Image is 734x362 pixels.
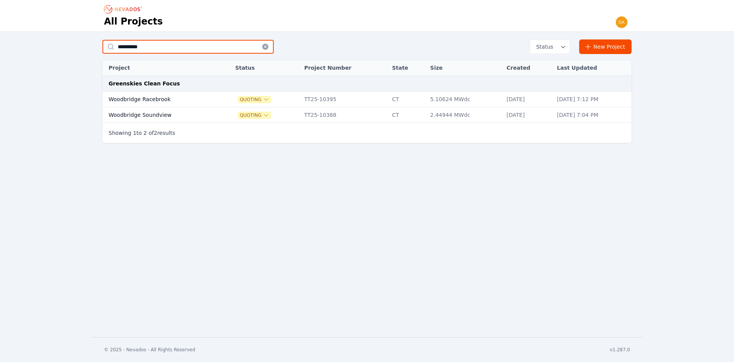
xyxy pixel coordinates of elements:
[388,60,426,76] th: State
[553,92,632,107] td: [DATE] 7:12 PM
[553,60,632,76] th: Last Updated
[300,60,388,76] th: Project Number
[231,60,300,76] th: Status
[104,3,145,15] nav: Breadcrumb
[109,129,175,137] p: Showing to of results
[300,92,388,107] td: TT25-10395
[426,107,503,123] td: 2.44944 MWdc
[238,97,271,103] button: Quoting
[503,92,553,107] td: [DATE]
[388,92,426,107] td: CT
[154,130,157,136] span: 2
[102,92,632,107] tr: Woodbridge RacebrookQuotingTT25-10395CT5.10624 MWdc[DATE][DATE] 7:12 PM
[102,107,632,123] tr: Woodbridge SoundviewQuotingTT25-10388CT2.44944 MWdc[DATE][DATE] 7:04 PM
[426,92,503,107] td: 5.10624 MWdc
[104,15,163,28] h1: All Projects
[143,130,147,136] span: 2
[102,60,219,76] th: Project
[104,347,195,353] div: © 2025 - Nevados - All Rights Reserved
[579,39,632,54] a: New Project
[102,76,632,92] td: Greenskies Clean Focus
[238,112,271,118] button: Quoting
[102,107,219,123] td: Woodbridge Soundview
[610,347,630,353] div: v1.287.0
[426,60,503,76] th: Size
[533,43,553,51] span: Status
[615,16,628,28] img: daniel@nevados.solar
[530,40,570,54] button: Status
[388,107,426,123] td: CT
[553,107,632,123] td: [DATE] 7:04 PM
[102,92,219,107] td: Woodbridge Racebrook
[133,130,136,136] span: 1
[503,60,553,76] th: Created
[503,107,553,123] td: [DATE]
[300,107,388,123] td: TT25-10388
